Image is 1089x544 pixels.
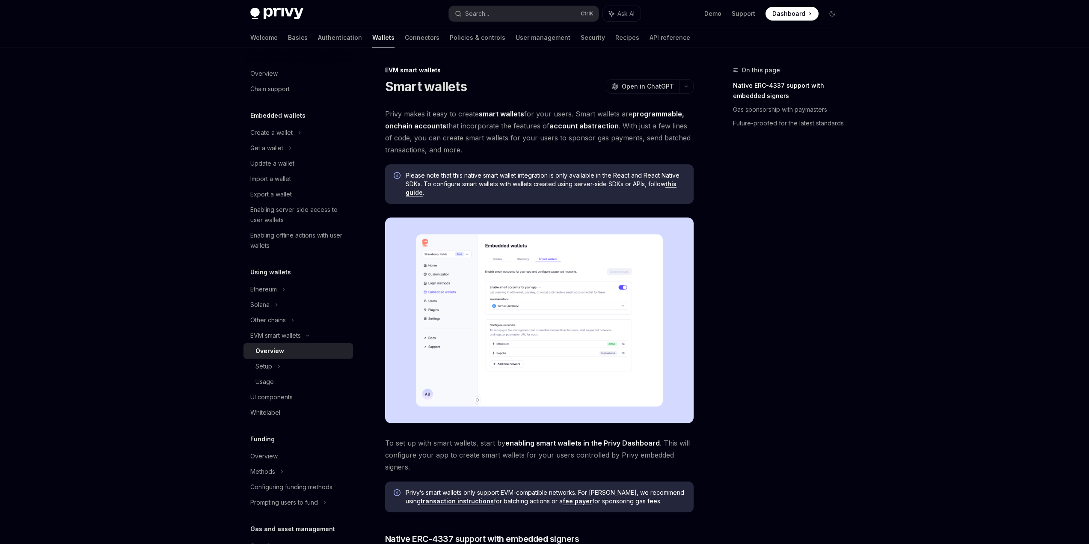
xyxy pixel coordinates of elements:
[250,330,301,341] div: EVM smart wallets
[243,66,353,81] a: Overview
[606,79,679,94] button: Open in ChatGPT
[243,202,353,228] a: Enabling server-side access to user wallets
[732,9,755,18] a: Support
[243,171,353,187] a: Import a wallet
[255,361,272,372] div: Setup
[385,108,694,156] span: Privy makes it easy to create for your users. Smart wallets are that incorporate the features of ...
[250,524,335,534] h5: Gas and asset management
[250,451,278,461] div: Overview
[622,82,674,91] span: Open in ChatGPT
[615,27,639,48] a: Recipes
[250,143,283,153] div: Get a wallet
[250,300,270,310] div: Solana
[394,172,402,181] svg: Info
[250,482,332,492] div: Configuring funding methods
[405,27,439,48] a: Connectors
[766,7,819,21] a: Dashboard
[255,377,274,387] div: Usage
[243,479,353,495] a: Configuring funding methods
[394,489,402,498] svg: Info
[465,9,489,19] div: Search...
[243,374,353,389] a: Usage
[617,9,635,18] span: Ask AI
[372,27,395,48] a: Wallets
[581,10,593,17] span: Ctrl K
[704,9,721,18] a: Demo
[243,389,353,405] a: UI components
[479,110,524,118] strong: smart wallets
[563,497,592,505] a: fee payer
[243,187,353,202] a: Export a wallet
[243,81,353,97] a: Chain support
[385,79,467,94] h1: Smart wallets
[742,65,780,75] span: On this page
[255,346,284,356] div: Overview
[250,27,278,48] a: Welcome
[250,128,293,138] div: Create a wallet
[603,6,641,21] button: Ask AI
[243,156,353,171] a: Update a wallet
[250,230,348,251] div: Enabling offline actions with user wallets
[250,110,306,121] h5: Embedded wallets
[385,437,694,473] span: To set up with smart wallets, start by . This will configure your app to create smart wallets for...
[250,68,278,79] div: Overview
[406,171,685,197] span: Please note that this native smart wallet integration is only available in the React and React Na...
[421,497,494,505] a: transaction instructions
[250,392,293,402] div: UI components
[406,488,685,505] span: Privy’s smart wallets only support EVM-compatible networks. For [PERSON_NAME], we recommend using...
[288,27,308,48] a: Basics
[250,174,291,184] div: Import a wallet
[250,407,280,418] div: Whitelabel
[250,189,292,199] div: Export a wallet
[243,405,353,420] a: Whitelabel
[250,315,286,325] div: Other chains
[250,497,318,508] div: Prompting users to fund
[449,6,599,21] button: Search...CtrlK
[505,439,660,448] a: enabling smart wallets in the Privy Dashboard
[650,27,690,48] a: API reference
[250,8,303,20] img: dark logo
[581,27,605,48] a: Security
[250,467,275,477] div: Methods
[385,66,694,74] div: EVM smart wallets
[243,343,353,359] a: Overview
[243,228,353,253] a: Enabling offline actions with user wallets
[318,27,362,48] a: Authentication
[250,205,348,225] div: Enabling server-side access to user wallets
[549,122,619,131] a: account abstraction
[733,79,846,103] a: Native ERC-4337 support with embedded signers
[516,27,570,48] a: User management
[825,7,839,21] button: Toggle dark mode
[243,449,353,464] a: Overview
[250,84,290,94] div: Chain support
[733,103,846,116] a: Gas sponsorship with paymasters
[450,27,505,48] a: Policies & controls
[250,284,277,294] div: Ethereum
[385,217,694,423] img: Sample enable smart wallets
[250,158,294,169] div: Update a wallet
[733,116,846,130] a: Future-proofed for the latest standards
[772,9,805,18] span: Dashboard
[250,267,291,277] h5: Using wallets
[250,434,275,444] h5: Funding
